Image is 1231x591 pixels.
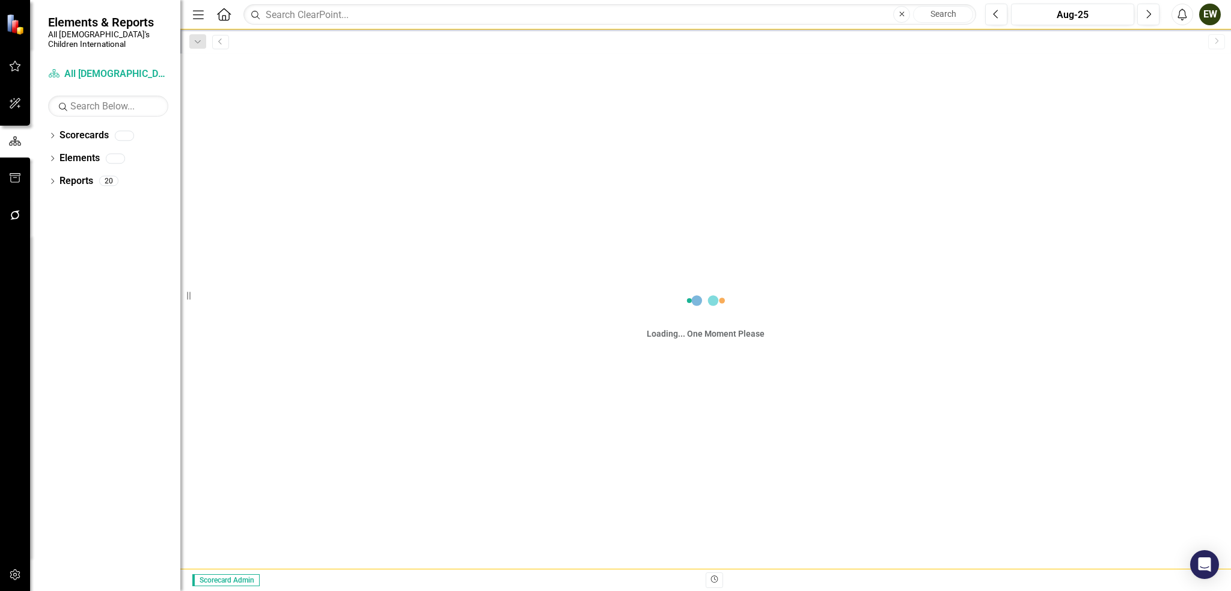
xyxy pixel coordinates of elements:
[48,67,168,81] a: All [DEMOGRAPHIC_DATA]'s Children International
[647,328,765,340] div: Loading... One Moment Please
[930,9,956,19] span: Search
[1190,550,1219,579] div: Open Intercom Messenger
[1015,8,1130,22] div: Aug-25
[192,574,260,586] span: Scorecard Admin
[60,129,109,142] a: Scorecards
[48,15,168,29] span: Elements & Reports
[913,6,973,23] button: Search
[6,13,27,34] img: ClearPoint Strategy
[243,4,976,25] input: Search ClearPoint...
[1199,4,1221,25] button: EW
[60,174,93,188] a: Reports
[48,29,168,49] small: All [DEMOGRAPHIC_DATA]'s Children International
[99,176,118,186] div: 20
[60,152,100,165] a: Elements
[48,96,168,117] input: Search Below...
[1011,4,1134,25] button: Aug-25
